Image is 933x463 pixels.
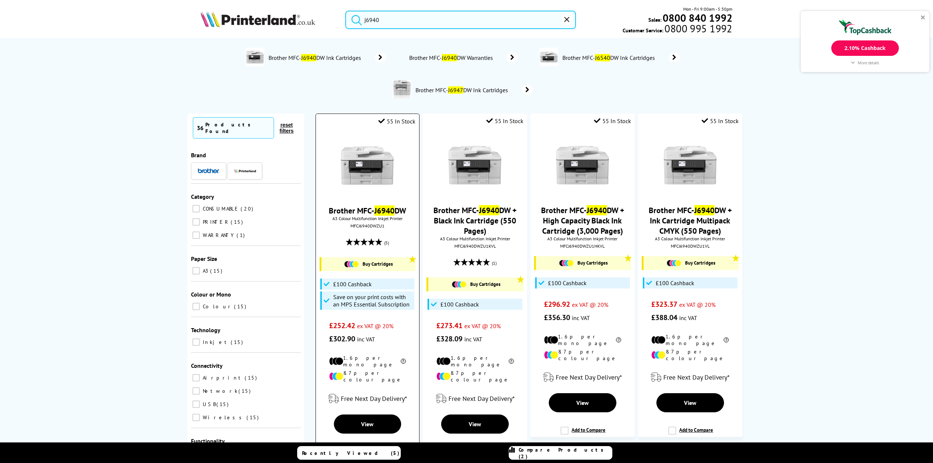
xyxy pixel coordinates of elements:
[238,388,252,394] span: 15
[192,414,200,421] input: Wireless 15
[192,401,200,408] input: USB 15
[441,414,509,434] a: View
[587,205,607,215] mark: J6940
[192,218,200,226] input: PRINTER 15
[432,281,519,288] a: Buy Cartridges
[544,348,622,362] li: 8.7p per colour page
[201,414,246,421] span: Wireless
[509,446,612,460] a: Compare Products (2)
[541,205,624,236] a: Brother MFC-J6940DW + High Capacity Black Ink Cartridge (3,000 Pages)
[192,232,200,239] input: WARRANTY 1
[408,53,518,63] a: Brother MFC-J6940DW Warranties
[428,243,521,249] div: MFCJ6940DWZU1KVL
[544,299,570,309] span: £296.92
[191,193,214,200] span: Category
[651,348,729,362] li: 8.7p per colour page
[415,80,533,100] a: Brother MFC-J6947DW Ink Cartridges
[426,236,523,241] span: A3 Colour Multifunction Inkjet Printer
[519,446,612,460] span: Compare Products (2)
[442,54,457,61] mark: J6940
[191,437,225,445] span: Functionality
[201,388,238,394] span: Network
[549,393,616,412] a: View
[452,281,466,288] img: Cartridges
[656,279,694,287] span: £100 Cashback
[685,260,715,266] span: Buy Cartridges
[651,299,677,309] span: £323.37
[415,86,511,94] span: Brother MFC- DW Ink Cartridges
[201,219,230,225] span: PRINTER
[436,334,462,344] span: £328.09
[241,205,255,212] span: 20
[572,301,608,308] span: ex VAT @ 20%
[663,25,732,32] span: 0800 995 1992
[576,399,589,406] span: View
[329,205,406,216] a: Brother MFC-J6940DW
[486,117,523,125] div: 55 In Stock
[594,117,631,125] div: 55 In Stock
[210,268,224,274] span: 15
[436,370,514,383] li: 8.7p per colour page
[384,236,389,250] span: (5)
[440,301,479,308] span: £100 Cashback
[192,374,200,381] input: Airprint 15
[393,80,411,98] img: MFCJ6947DWZU1-conspage.jpg
[274,122,299,134] button: reset filters
[647,260,735,266] a: Buy Cartridges
[201,205,240,212] span: CONSUMABLE
[668,427,713,441] label: Add to Compare
[572,314,590,322] span: inc VAT
[479,205,499,215] mark: J6940
[192,338,200,346] input: Inkjet 15
[329,370,406,383] li: 8.7p per colour page
[559,260,574,266] img: Cartridges
[534,367,631,388] div: modal_delivery
[433,205,516,236] a: Brother MFC-J6940DW + Black Ink Cartridge (550 Pages)
[321,223,414,229] div: MFCJ6940DWZU1
[237,232,246,238] span: 1
[469,420,481,428] span: View
[556,373,622,381] span: Free Next Day Delivery*
[201,11,315,27] img: Printerland Logo
[555,137,610,193] img: Brother-MFC-J6940DW-Front-Small.jpg
[642,367,738,388] div: modal_delivery
[329,355,406,368] li: 1.6p per mono page
[197,124,203,132] span: 36
[648,16,662,23] span: Sales:
[470,281,500,287] span: Buy Cartridges
[623,25,732,34] span: Customer Service:
[642,236,738,241] span: A3 Colour Multifunction Inkjet Printer
[667,260,681,266] img: Cartridges
[651,313,677,322] span: £388.04
[205,121,270,134] div: Products Found
[201,303,233,310] span: Colour
[231,219,245,225] span: 15
[297,446,401,460] a: Recently Viewed (5)
[361,420,374,428] span: View
[191,151,206,159] span: Brand
[644,243,736,249] div: MFCJ6940DWZU1VL
[684,399,696,406] span: View
[408,54,496,61] span: Brother MFC- DW Warranties
[302,450,400,456] span: Recently Viewed (5)
[340,138,395,193] img: Brother-MFC-J6940DW-Front-Small.jpg
[192,205,200,212] input: CONSUMABLE 20
[436,321,462,330] span: £273.41
[268,54,364,61] span: Brother MFC- DW Ink Cartridges
[268,48,386,68] a: Brother MFC-J6940DW Ink Cartridges
[651,333,729,347] li: 1.6p per mono page
[679,314,697,322] span: inc VAT
[561,427,605,441] label: Add to Compare
[436,355,514,368] li: 1.6p per mono page
[329,334,355,344] span: £302.90
[201,401,216,408] span: USB
[341,394,407,403] span: Free Next Day Delivery*
[656,393,724,412] a: View
[191,255,217,262] span: Paper Size
[201,11,336,29] a: Printerland Logo
[378,118,415,125] div: 55 In Stock
[334,414,401,434] a: View
[245,374,259,381] span: 15
[201,232,236,238] span: WARRANTY
[301,54,316,61] mark: J6940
